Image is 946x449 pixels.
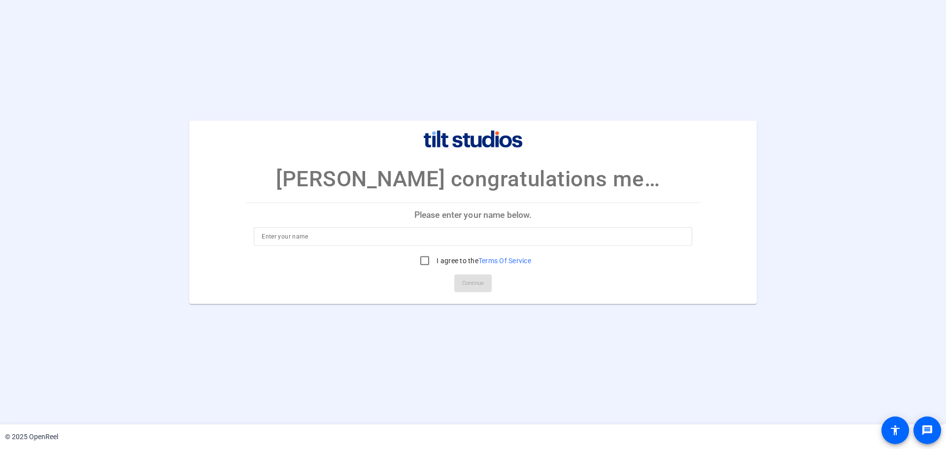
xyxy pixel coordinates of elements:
label: I agree to the [435,256,531,266]
div: © 2025 OpenReel [5,432,58,442]
p: Please enter your name below. [246,203,700,227]
mat-icon: message [921,424,933,436]
p: [PERSON_NAME] congratulations message [276,163,670,195]
input: Enter your name [262,231,684,242]
img: company-logo [424,130,522,148]
a: Terms Of Service [478,257,531,265]
mat-icon: accessibility [889,424,901,436]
